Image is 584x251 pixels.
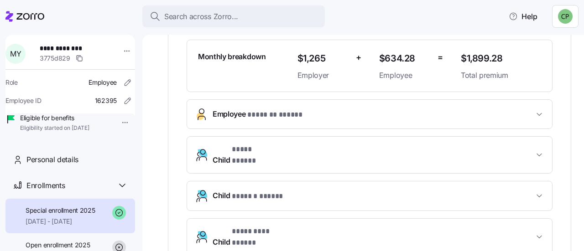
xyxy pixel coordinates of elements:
span: [DATE] - [DATE] [26,217,95,226]
span: Monthly breakdown [198,51,266,62]
span: Role [5,78,18,87]
span: Enrollments [26,180,65,191]
span: Help [509,11,537,22]
span: Child [213,144,276,166]
span: Employee [379,70,430,81]
span: Employer [297,70,349,81]
span: Special enrollment 2025 [26,206,95,215]
span: Employee [213,108,302,121]
span: Search across Zorro... [164,11,238,22]
span: 3775d829 [40,54,70,63]
span: Child [213,190,285,202]
span: M Y [10,50,21,57]
span: = [438,51,443,64]
span: Eligibility started on [DATE] [20,124,89,132]
span: $634.28 [379,51,430,66]
span: Employee [89,78,117,87]
span: 162395 [95,96,117,105]
span: Open enrollment 2025 [26,241,90,250]
span: $1,899.28 [461,51,541,66]
button: Search across Zorro... [142,5,325,27]
span: Total premium [461,70,541,81]
button: Help [501,7,545,26]
span: Eligible for benefits [20,113,89,123]
span: + [356,51,361,64]
span: Employee ID [5,96,42,105]
span: Personal details [26,154,78,165]
span: $1,265 [297,51,349,66]
span: Child [213,226,290,248]
img: 8424d6c99baeec437bf5dae78df33962 [558,9,573,24]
